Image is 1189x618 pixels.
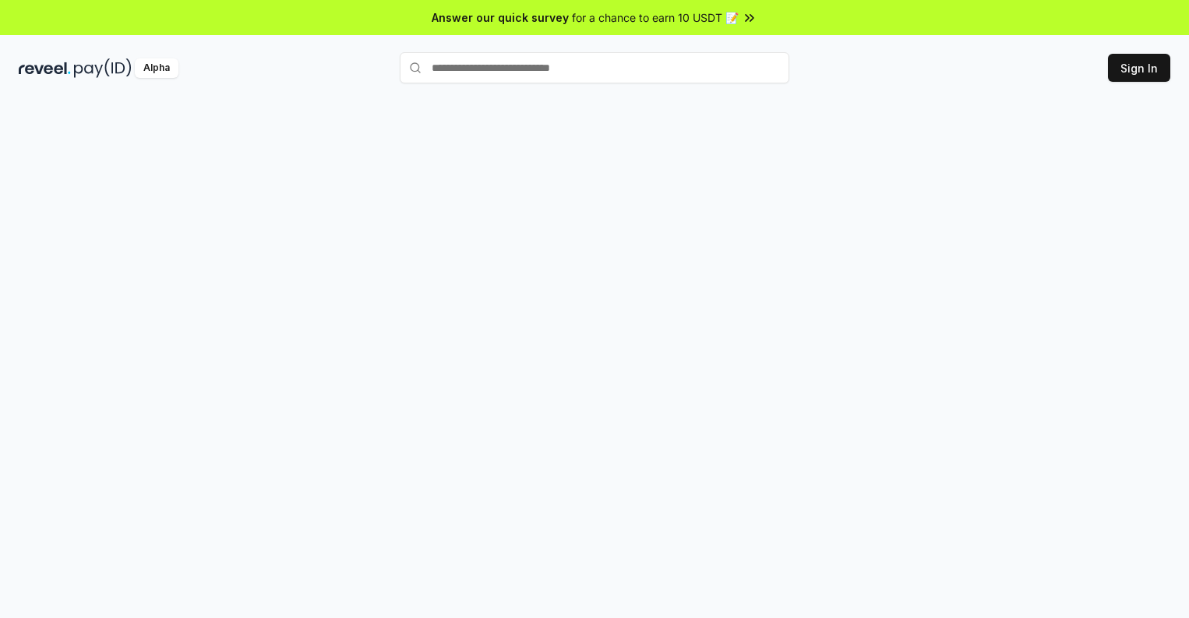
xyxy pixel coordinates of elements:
[572,9,739,26] span: for a chance to earn 10 USDT 📝
[1108,54,1170,82] button: Sign In
[432,9,569,26] span: Answer our quick survey
[135,58,178,78] div: Alpha
[19,58,71,78] img: reveel_dark
[74,58,132,78] img: pay_id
